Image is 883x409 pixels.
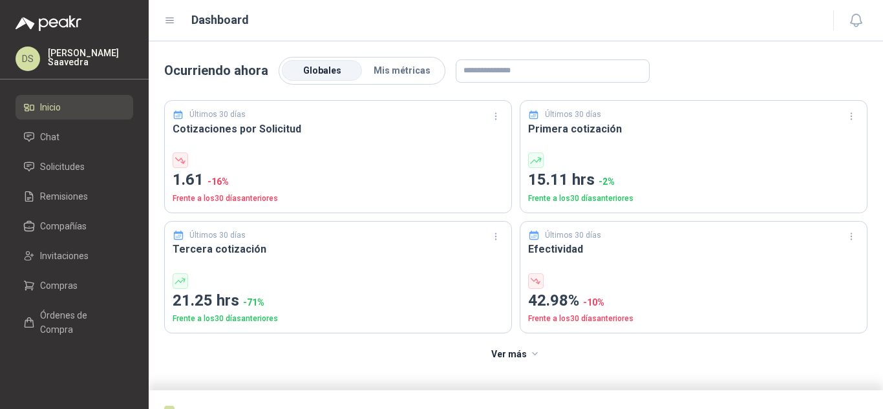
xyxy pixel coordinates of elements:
[583,297,604,308] span: -10 %
[16,47,40,71] div: DS
[16,214,133,238] a: Compañías
[599,176,615,187] span: -2 %
[528,121,859,137] h3: Primera cotización
[173,313,504,325] p: Frente a los 30 días anteriores
[164,61,268,81] p: Ocurriendo ahora
[191,11,249,29] h1: Dashboard
[16,95,133,120] a: Inicio
[243,297,264,308] span: -71 %
[484,341,548,367] button: Ver más
[545,229,601,242] p: Últimos 30 días
[528,241,859,257] h3: Efectividad
[189,109,246,121] p: Últimos 30 días
[173,193,504,205] p: Frente a los 30 días anteriores
[40,130,59,144] span: Chat
[528,193,859,205] p: Frente a los 30 días anteriores
[303,65,341,76] span: Globales
[16,125,133,149] a: Chat
[40,160,85,174] span: Solicitudes
[16,154,133,179] a: Solicitudes
[207,176,229,187] span: -16 %
[40,219,87,233] span: Compañías
[173,121,504,137] h3: Cotizaciones por Solicitud
[16,16,81,31] img: Logo peakr
[16,303,133,342] a: Órdenes de Compra
[48,48,133,67] p: [PERSON_NAME] Saavedra
[173,168,504,193] p: 1.61
[40,249,89,263] span: Invitaciones
[173,241,504,257] h3: Tercera cotización
[528,313,859,325] p: Frente a los 30 días anteriores
[528,168,859,193] p: 15.11 hrs
[374,65,431,76] span: Mis métricas
[528,289,859,313] p: 42.98%
[16,244,133,268] a: Invitaciones
[16,273,133,298] a: Compras
[40,100,61,114] span: Inicio
[40,308,121,337] span: Órdenes de Compra
[40,189,88,204] span: Remisiones
[16,184,133,209] a: Remisiones
[545,109,601,121] p: Últimos 30 días
[173,289,504,313] p: 21.25 hrs
[40,278,78,293] span: Compras
[189,229,246,242] p: Últimos 30 días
